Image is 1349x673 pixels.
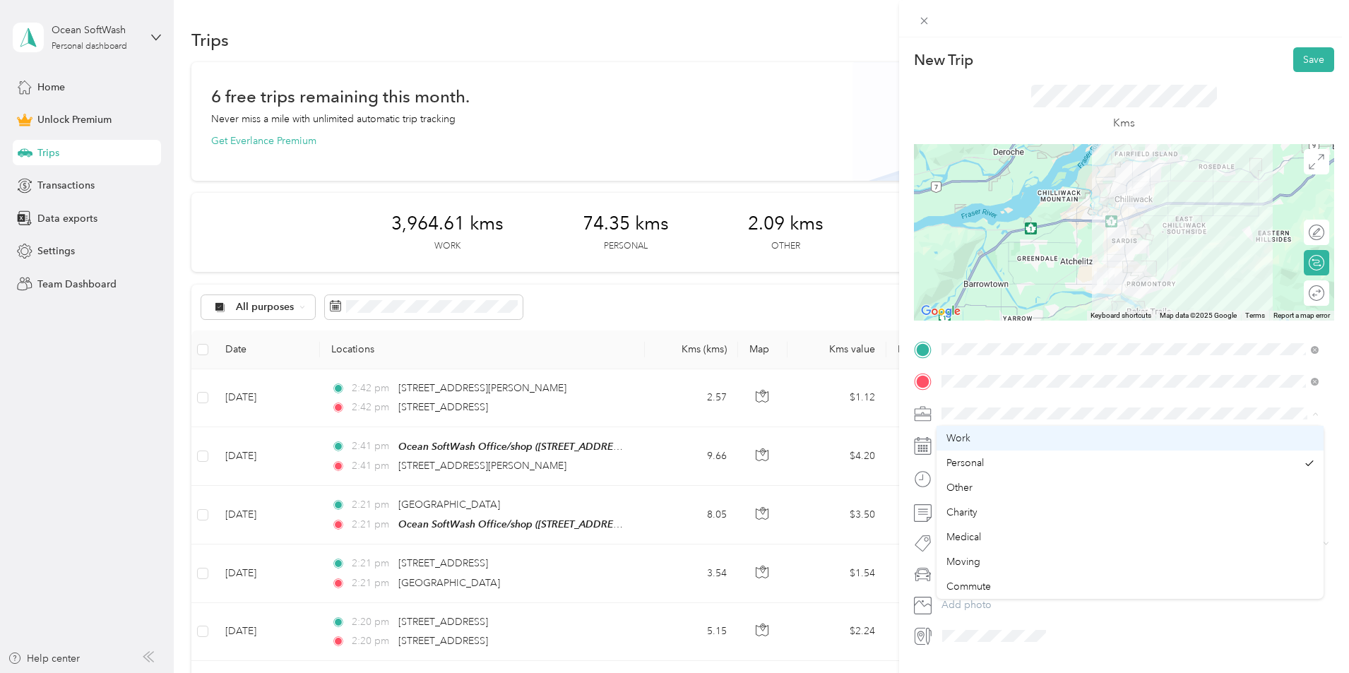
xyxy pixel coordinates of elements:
[1293,47,1334,72] button: Save
[1160,311,1237,319] span: Map data ©2025 Google
[946,556,980,568] span: Moving
[1273,311,1330,319] a: Report a map error
[914,50,973,70] p: New Trip
[946,432,970,444] span: Work
[1245,311,1265,319] a: Terms (opens in new tab)
[1113,114,1135,132] p: Kms
[1270,594,1349,673] iframe: Everlance-gr Chat Button Frame
[937,595,1334,615] button: Add photo
[946,457,984,469] span: Personal
[917,302,964,321] img: Google
[946,506,977,518] span: Charity
[946,531,981,543] span: Medical
[946,580,991,592] span: Commute
[917,302,964,321] a: Open this area in Google Maps (opens a new window)
[946,482,973,494] span: Other
[1091,311,1151,321] button: Keyboard shortcuts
